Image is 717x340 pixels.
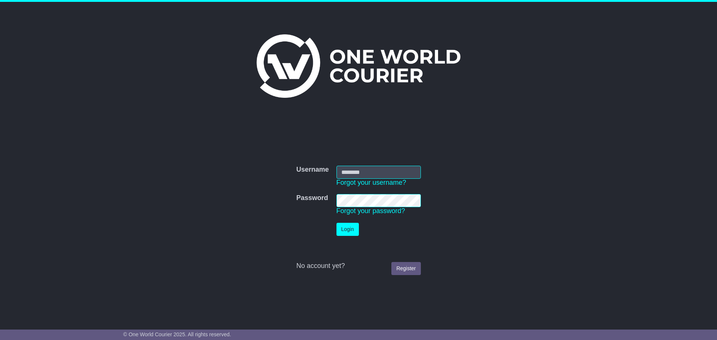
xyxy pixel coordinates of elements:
span: © One World Courier 2025. All rights reserved. [123,331,231,337]
div: No account yet? [296,262,420,270]
button: Login [336,223,359,236]
label: Password [296,194,328,202]
label: Username [296,166,329,174]
a: Forgot your password? [336,207,405,215]
a: Register [391,262,420,275]
a: Forgot your username? [336,179,406,186]
img: One World [257,34,460,98]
